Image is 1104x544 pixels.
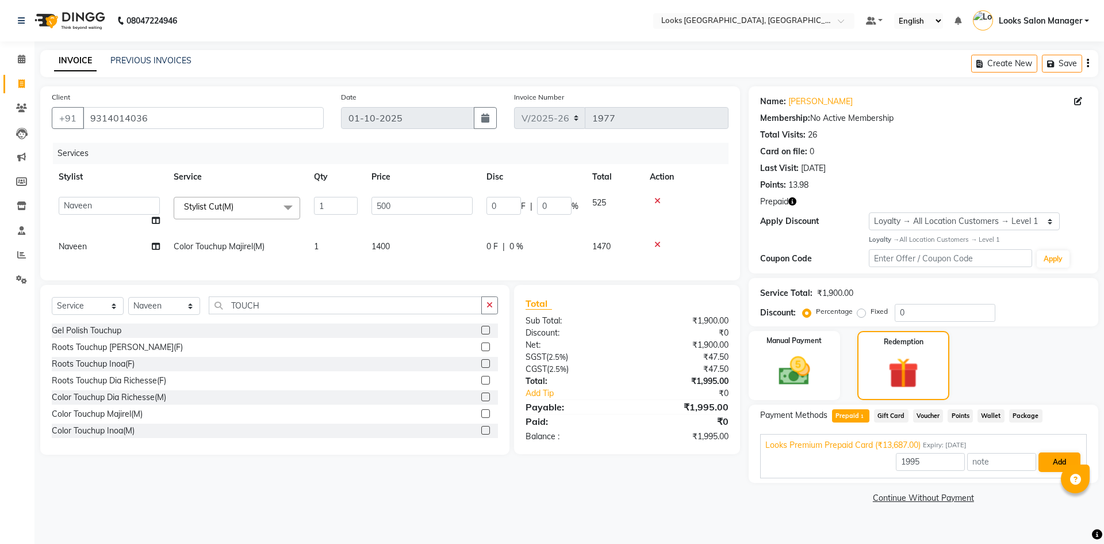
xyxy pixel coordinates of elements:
[627,351,737,363] div: ₹47.50
[627,363,737,375] div: ₹47.50
[1042,55,1082,73] button: Save
[769,353,821,390] img: _cash.svg
[760,253,869,265] div: Coupon Code
[760,287,812,299] div: Service Total:
[209,296,482,314] input: Search or Scan
[53,143,737,164] div: Services
[801,162,826,174] div: [DATE]
[760,112,1087,124] div: No Active Membership
[869,235,1087,245] div: All Location Customers → Level 1
[517,414,627,428] div: Paid:
[765,439,921,451] span: Looks Premium Prepaid Card (₹13,687.00)
[52,358,135,370] div: Roots Touchup Inoa(F)
[832,409,869,423] span: Prepaid
[760,409,827,421] span: Payment Methods
[869,235,899,244] strong: Loyalty →
[760,146,807,158] div: Card on file:
[751,492,1096,504] a: Continue Without Payment
[627,414,737,428] div: ₹0
[788,179,808,191] div: 13.98
[760,96,786,108] div: Name:
[517,339,627,351] div: Net:
[973,10,993,31] img: Looks Salon Manager
[572,200,578,212] span: %
[760,112,810,124] div: Membership:
[314,241,319,252] span: 1
[585,164,643,190] th: Total
[999,15,1082,27] span: Looks Salon Manager
[526,298,552,310] span: Total
[816,306,853,317] label: Percentage
[760,129,806,141] div: Total Visits:
[760,215,869,227] div: Apply Discount
[52,107,84,129] button: +91
[923,440,967,450] span: Expiry: [DATE]
[760,307,796,319] div: Discount:
[167,164,307,190] th: Service
[871,306,888,317] label: Fixed
[645,387,737,400] div: ₹0
[52,391,166,404] div: Color Touchup Dia Richesse(M)
[184,201,233,212] span: Stylist Cut(M)
[874,409,908,423] span: Gift Card
[517,431,627,443] div: Balance :
[514,92,564,102] label: Invoice Number
[52,164,167,190] th: Stylist
[126,5,177,37] b: 08047224946
[967,453,1036,471] input: note
[760,179,786,191] div: Points:
[810,146,814,158] div: 0
[627,375,737,387] div: ₹1,995.00
[503,241,505,253] span: |
[948,409,973,423] span: Points
[627,400,737,414] div: ₹1,995.00
[307,164,365,190] th: Qty
[592,241,611,252] span: 1470
[233,201,239,212] a: x
[59,241,87,252] span: Naveen
[517,363,627,375] div: ( )
[896,453,965,471] input: Amount
[808,129,817,141] div: 26
[517,387,645,400] a: Add Tip
[859,413,865,420] span: 1
[913,409,944,423] span: Voucher
[627,315,737,327] div: ₹1,900.00
[110,55,191,66] a: PREVIOUS INVOICES
[977,409,1005,423] span: Wallet
[517,327,627,339] div: Discount:
[884,337,923,347] label: Redemption
[29,5,108,37] img: logo
[517,315,627,327] div: Sub Total:
[371,241,390,252] span: 1400
[341,92,356,102] label: Date
[52,408,143,420] div: Color Touchup Majirel(M)
[817,287,853,299] div: ₹1,900.00
[643,164,729,190] th: Action
[517,375,627,387] div: Total:
[627,431,737,443] div: ₹1,995.00
[627,327,737,339] div: ₹0
[52,92,70,102] label: Client
[52,375,166,387] div: Roots Touchup Dia Richesse(F)
[52,341,183,353] div: Roots Touchup [PERSON_NAME](F)
[365,164,480,190] th: Price
[760,162,799,174] div: Last Visit:
[760,196,788,208] span: Prepaid
[480,164,585,190] th: Disc
[52,425,135,437] div: Color Touchup Inoa(M)
[517,351,627,363] div: ( )
[526,364,547,374] span: CGST
[521,200,526,212] span: F
[509,241,523,253] span: 0 %
[592,197,606,208] span: 525
[174,241,264,252] span: Color Touchup Majirel(M)
[766,336,822,346] label: Manual Payment
[54,51,97,71] a: INVOICE
[1037,250,1069,268] button: Apply
[530,200,532,212] span: |
[1038,452,1080,472] button: Add
[788,96,853,108] a: [PERSON_NAME]
[52,325,121,337] div: Gel Polish Touchup
[83,107,324,129] input: Search by Name/Mobile/Email/Code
